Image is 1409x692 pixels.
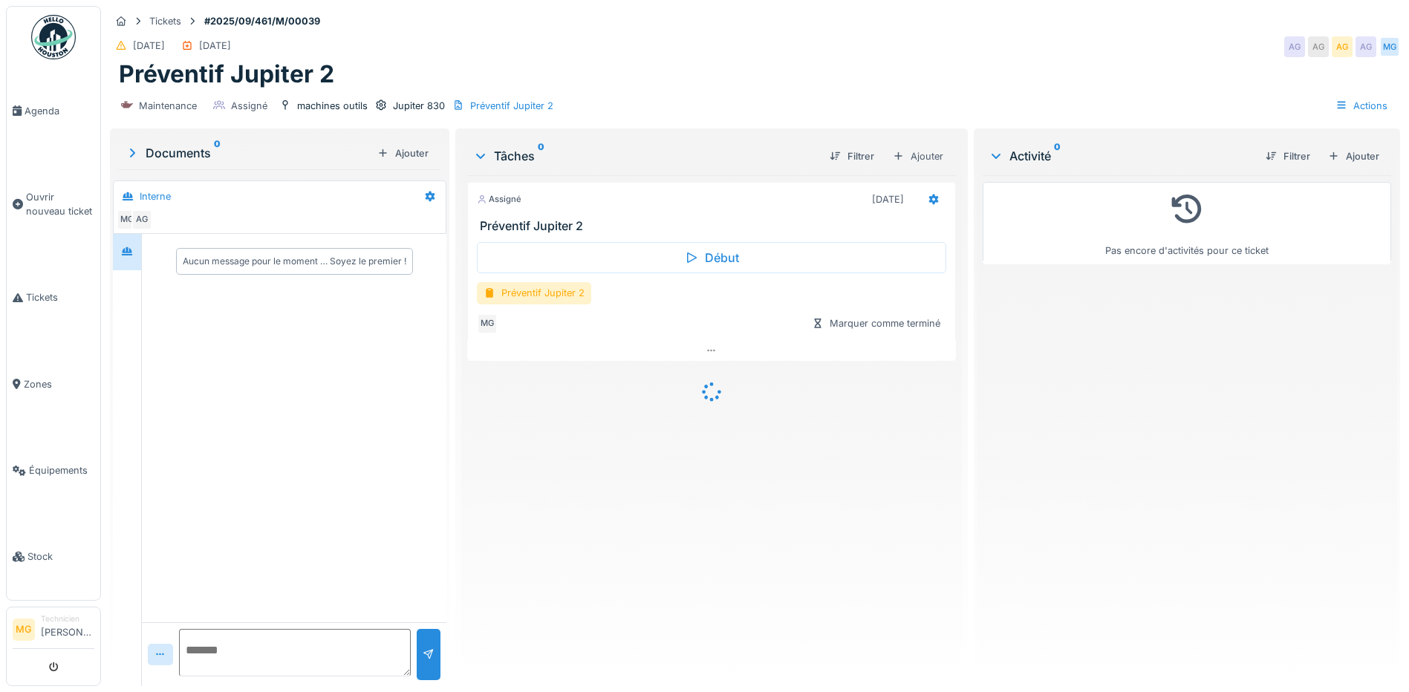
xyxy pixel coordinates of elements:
[29,463,94,477] span: Équipements
[149,14,181,28] div: Tickets
[117,209,137,230] div: MG
[1054,147,1061,165] sup: 0
[26,290,94,304] span: Tickets
[477,282,591,304] div: Préventif Jupiter 2
[886,146,950,167] div: Ajouter
[41,613,94,645] li: [PERSON_NAME]
[13,613,94,649] a: MG Technicien[PERSON_NAME]
[119,60,334,88] h1: Préventif Jupiter 2
[1356,36,1376,57] div: AG
[7,514,100,600] a: Stock
[131,209,152,230] div: AG
[7,255,100,341] a: Tickets
[992,189,1382,258] div: Pas encore d'activités pour ce ticket
[41,613,94,624] div: Technicien
[297,99,368,113] div: machines outils
[470,99,553,113] div: Préventif Jupiter 2
[393,99,445,113] div: Jupiter 830
[1329,95,1394,117] div: Actions
[1322,146,1385,166] div: Ajouter
[133,39,165,53] div: [DATE]
[473,147,818,165] div: Tâches
[198,14,326,28] strong: #2025/09/461/M/00039
[183,255,406,268] div: Aucun message pour le moment … Soyez le premier !
[1379,36,1400,57] div: MG
[25,104,94,118] span: Agenda
[7,341,100,427] a: Zones
[139,99,197,113] div: Maintenance
[7,68,100,154] a: Agenda
[26,190,94,218] span: Ouvrir nouveau ticket
[24,377,94,391] span: Zones
[477,193,521,206] div: Assigné
[7,428,100,514] a: Équipements
[199,39,231,53] div: [DATE]
[806,313,946,333] div: Marquer comme terminé
[31,15,76,59] img: Badge_color-CXgf-gQk.svg
[1332,36,1353,57] div: AG
[27,549,94,564] span: Stock
[371,143,435,163] div: Ajouter
[538,147,544,165] sup: 0
[824,146,880,166] div: Filtrer
[1260,146,1316,166] div: Filtrer
[1284,36,1305,57] div: AG
[140,189,171,203] div: Interne
[477,313,498,334] div: MG
[231,99,267,113] div: Assigné
[872,192,904,206] div: [DATE]
[13,618,35,641] li: MG
[477,242,946,273] div: Début
[7,154,100,255] a: Ouvrir nouveau ticket
[125,144,371,162] div: Documents
[989,147,1254,165] div: Activité
[1308,36,1329,57] div: AG
[214,144,221,162] sup: 0
[480,219,949,233] h3: Préventif Jupiter 2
